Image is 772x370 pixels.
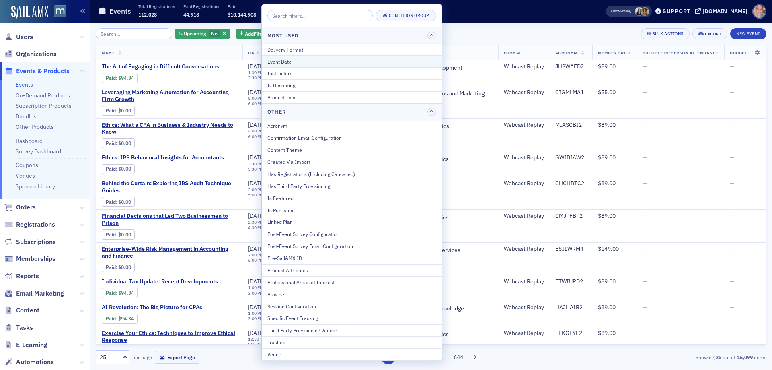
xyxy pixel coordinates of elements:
div: Created Via Import [267,158,436,165]
a: Other Products [16,123,54,130]
div: Is Upcoming [267,82,436,89]
a: Exercise Your Ethics: Techniques to Improve Ethical Response [102,330,237,344]
span: Laura Swann [641,7,649,16]
p: Paid [228,4,256,9]
div: Trashed [267,339,436,346]
span: Kelly Brown [635,7,643,16]
a: Individual Tax Update: Recent Developments [102,278,237,285]
span: $149.00 [598,245,619,252]
div: Webcast Replay [504,89,544,96]
div: Session Configuration [267,303,436,310]
span: [DATE] [248,329,265,337]
a: SailAMX [11,6,48,19]
div: CHCHBTC2 [555,180,587,187]
button: Provider [262,288,442,300]
div: Webcast Replay [504,330,544,337]
a: Users [4,33,33,41]
span: Orders [16,203,36,212]
span: $0.00 [118,107,131,114]
a: Automations [4,358,54,366]
div: Acronym [267,122,436,129]
div: HAJHAIR2 [555,304,587,311]
time: 3:00 PM [248,316,263,321]
a: Email Marketing [4,289,64,298]
span: $0.00 [118,264,131,270]
div: ESJLWRM4 [555,246,587,253]
time: 2:30 PM [248,219,263,225]
a: Organizations [4,50,57,58]
time: 1:00 PM [248,310,263,316]
div: – [248,161,266,172]
div: Is Featured [267,194,436,202]
span: $89.00 [598,180,616,187]
a: Paid [106,166,116,172]
a: Events & Products [4,67,70,76]
div: Post-Event Survey Configuration [267,230,436,238]
div: MIASCBI2 [555,122,587,129]
span: — [730,89,734,96]
div: CIGMLMA1 [555,89,587,96]
a: AI Revolution: The Big Picture for CPAs [102,304,237,311]
button: Export Page [155,351,199,364]
div: Paid: 0 - $0 [102,229,135,239]
a: Behind the Curtain: Exploring IRS Audit Technique Guides [102,180,237,194]
span: — [643,154,647,161]
span: — [730,154,734,161]
input: Search… [96,28,172,39]
button: Export [692,28,727,39]
div: Webcast Replay [504,278,544,285]
div: – [248,337,266,352]
div: Bulk Actions [652,31,684,36]
time: 5:30 PM [248,166,263,172]
time: 2:30 PM [248,341,265,352]
span: $89.00 [598,154,616,161]
span: $89.00 [598,121,616,128]
a: Orders [4,203,36,212]
button: [DOMAIN_NAME] [695,8,750,14]
a: Events [16,81,33,88]
div: Post-Event Survey Email Configuration [267,242,436,250]
div: Export [705,32,721,36]
p: Total Registrations [138,4,175,9]
span: [DATE] [248,278,265,285]
div: Webcast Replay [504,304,544,311]
div: Instructors [267,70,436,77]
div: Confirmation Email Configuration [267,134,436,141]
span: $10,144,908 [228,11,256,18]
a: The Art of Engaging in Difficult Conversations [102,63,237,70]
span: — [643,121,647,128]
label: per page [132,353,152,361]
button: Specific Event Tracking [262,312,442,324]
span: — [643,89,647,96]
time: 3:00 PM [248,187,263,192]
span: [DATE] [248,121,265,128]
a: View Homepage [48,5,66,19]
div: Delivery Format [267,46,436,53]
a: Venues [16,172,35,179]
div: – [248,311,266,321]
button: Has Third Party Provisioning [262,180,442,192]
span: [DATE] [248,212,265,219]
span: Budget - In-Person Attendance [643,50,719,56]
span: : [106,166,118,172]
p: Net [294,4,320,9]
div: Webcast Replay [504,154,544,161]
span: Registrations [16,220,55,229]
time: 12:30 PM [248,336,259,347]
span: — [643,63,647,70]
a: Ethics: What a CPA in Business & Industry Needs to Know [102,122,237,136]
time: 4:30 PM [248,225,263,230]
div: – [248,187,266,198]
a: Dashboard [16,137,43,145]
span: : [106,107,118,114]
time: 6:00 PM [248,257,263,263]
div: Paid: 1 - $9434 [102,314,138,323]
div: Support [663,8,690,15]
strong: 16,099 [735,353,754,361]
span: : [106,140,118,146]
span: : [106,75,118,81]
button: Event Date [262,55,442,67]
span: $94.34 [118,290,134,296]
